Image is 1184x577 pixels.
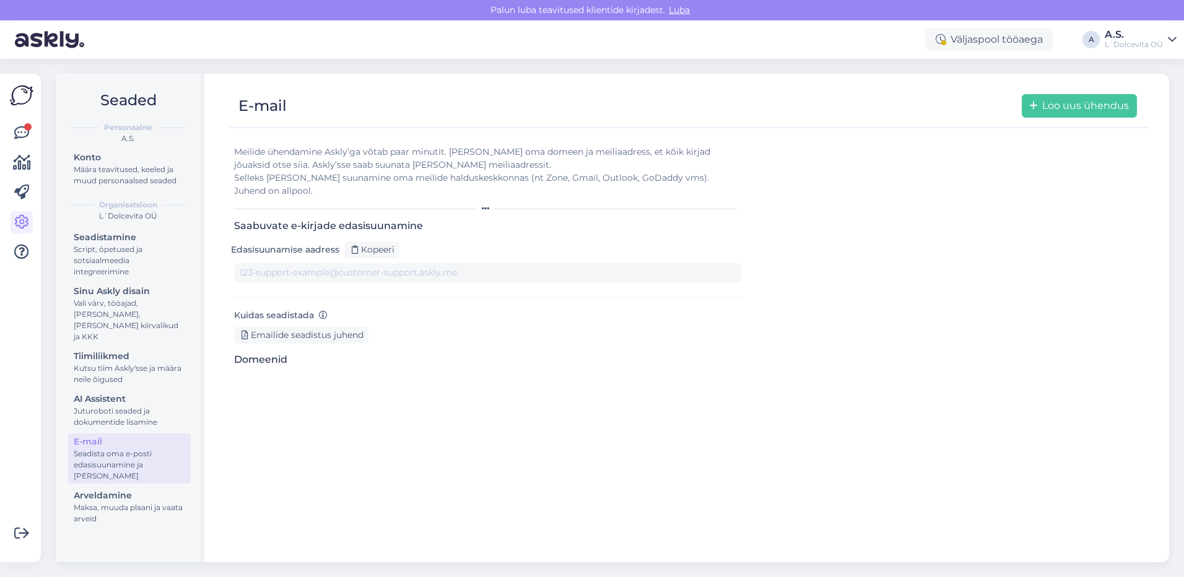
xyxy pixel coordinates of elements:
div: E-mail [74,435,185,448]
div: A [1082,31,1100,48]
input: 123-support-example@customer-support.askly.me [234,263,742,282]
div: Kutsu tiim Askly'sse ja määra neile õigused [74,363,185,385]
div: L´Dolcevita OÜ [66,210,191,222]
div: E-mail [238,94,287,118]
a: Sinu Askly disainVali värv, tööajad, [PERSON_NAME], [PERSON_NAME] kiirvalikud ja KKK [68,283,191,344]
div: Sinu Askly disain [74,285,185,298]
label: Kuidas seadistada [234,309,328,322]
a: ArveldamineMaksa, muuda plaani ja vaata arveid [68,487,191,526]
div: Seadistamine [74,231,185,244]
div: Määra teavitused, keeled ja muud personaalsed seaded [74,164,185,186]
div: A.S. [1105,30,1163,40]
h3: Saabuvate e-kirjade edasisuunamine [234,220,742,232]
div: A.S. [66,133,191,144]
a: KontoMäära teavitused, keeled ja muud personaalsed seaded [68,149,191,188]
a: E-mailSeadista oma e-posti edasisuunamine ja [PERSON_NAME] [68,433,191,484]
h3: Domeenid [234,354,742,365]
div: Kopeeri [344,241,399,258]
h2: Seaded [66,89,191,112]
img: Askly Logo [10,84,33,107]
div: AI Assistent [74,393,185,406]
div: Meilide ühendamine Askly’ga võtab paar minutit. [PERSON_NAME] oma domeen ja meiliaadress, et kõik... [234,145,742,197]
div: Arveldamine [74,489,185,502]
a: SeadistamineScript, õpetused ja sotsiaalmeedia integreerimine [68,229,191,279]
div: Seadista oma e-posti edasisuunamine ja [PERSON_NAME] [74,448,185,482]
a: AI AssistentJuturoboti seaded ja dokumentide lisamine [68,391,191,430]
div: Emailide seadistus juhend [234,327,368,344]
a: TiimiliikmedKutsu tiim Askly'sse ja määra neile õigused [68,348,191,387]
a: A.S.L´Dolcevita OÜ [1105,30,1177,50]
div: Konto [74,151,185,164]
div: Tiimiliikmed [74,350,185,363]
div: Script, õpetused ja sotsiaalmeedia integreerimine [74,244,185,277]
div: L´Dolcevita OÜ [1105,40,1163,50]
div: Väljaspool tööaega [926,28,1053,51]
div: Juturoboti seaded ja dokumentide lisamine [74,406,185,428]
button: Loo uus ühendus [1022,94,1137,118]
label: Edasisuunamise aadress [231,243,339,256]
b: Organisatsioon [99,199,157,210]
div: Maksa, muuda plaani ja vaata arveid [74,502,185,524]
b: Personaalne [104,122,152,133]
span: Luba [665,4,694,15]
div: Vali värv, tööajad, [PERSON_NAME], [PERSON_NAME] kiirvalikud ja KKK [74,298,185,342]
